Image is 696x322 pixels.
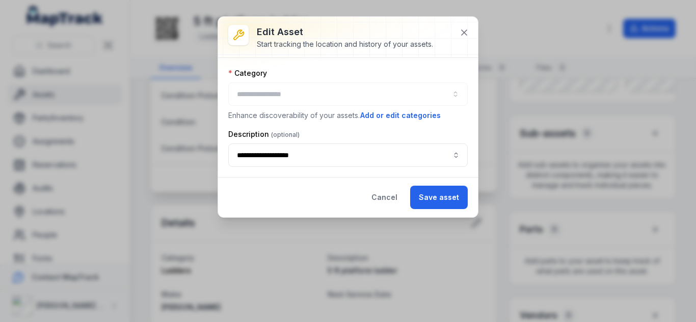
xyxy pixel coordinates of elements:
[360,110,441,121] button: Add or edit categories
[228,129,300,139] label: Description
[228,143,468,167] input: asset-edit:description-label
[363,186,406,209] button: Cancel
[257,39,433,49] div: Start tracking the location and history of your assets.
[410,186,468,209] button: Save asset
[228,68,267,78] label: Category
[228,110,468,121] p: Enhance discoverability of your assets.
[257,25,433,39] h3: Edit asset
